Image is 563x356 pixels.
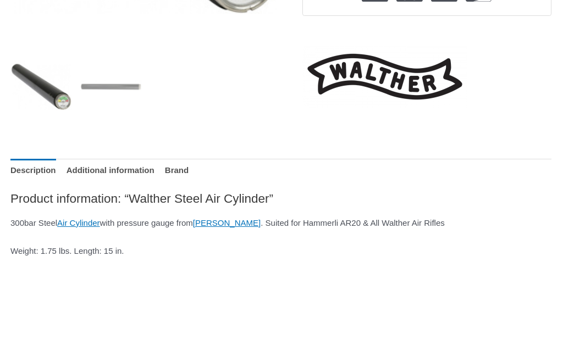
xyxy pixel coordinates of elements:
[58,218,101,227] a: Air Cylinder
[11,215,552,231] p: 300bar Steel with pressure gauge from . Suited for Hammerli AR20 & All Walther Air Rifles
[303,46,468,108] a: Walther
[67,159,155,182] a: Additional information
[165,159,189,182] a: Brand
[11,159,57,182] a: Description
[11,56,73,118] img: Walther Steel Air Cylinder
[11,243,552,259] p: Weight: 1.75 lbs. Length: 15 in.
[194,218,261,227] a: [PERSON_NAME]
[303,24,552,37] iframe: Customer reviews powered by Trustpilot
[11,191,552,207] h2: Product information: “Walther Steel Air Cylinder”
[81,56,142,118] img: Walther Steel Air Cylinder, 300bar - Image 2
